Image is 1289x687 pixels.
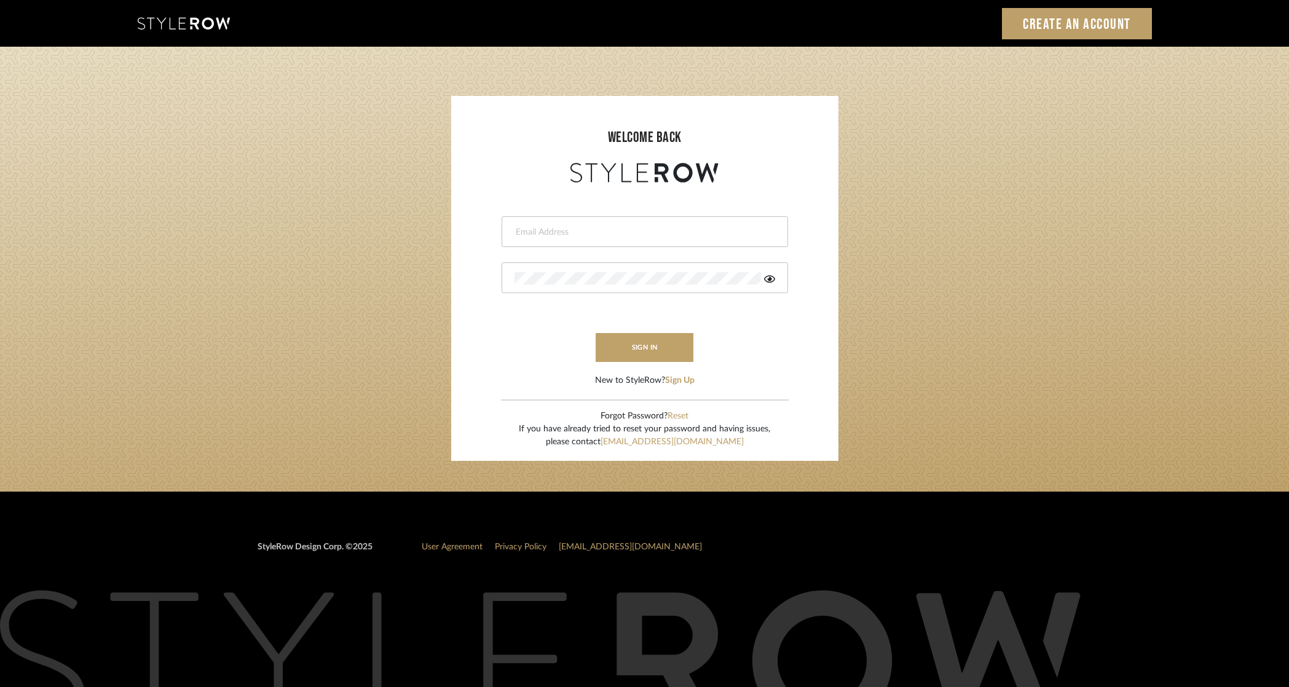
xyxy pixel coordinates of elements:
input: Email Address [514,226,772,238]
a: Privacy Policy [495,543,546,551]
div: If you have already tried to reset your password and having issues, please contact [519,423,770,449]
a: Create an Account [1002,8,1152,39]
button: Reset [668,410,688,423]
div: StyleRow Design Corp. ©2025 [258,541,373,563]
button: sign in [596,333,694,362]
button: Sign Up [665,374,695,387]
a: [EMAIL_ADDRESS][DOMAIN_NAME] [601,438,744,446]
a: [EMAIL_ADDRESS][DOMAIN_NAME] [559,543,702,551]
div: New to StyleRow? [595,374,695,387]
a: User Agreement [422,543,483,551]
div: welcome back [463,127,826,149]
div: Forgot Password? [519,410,770,423]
